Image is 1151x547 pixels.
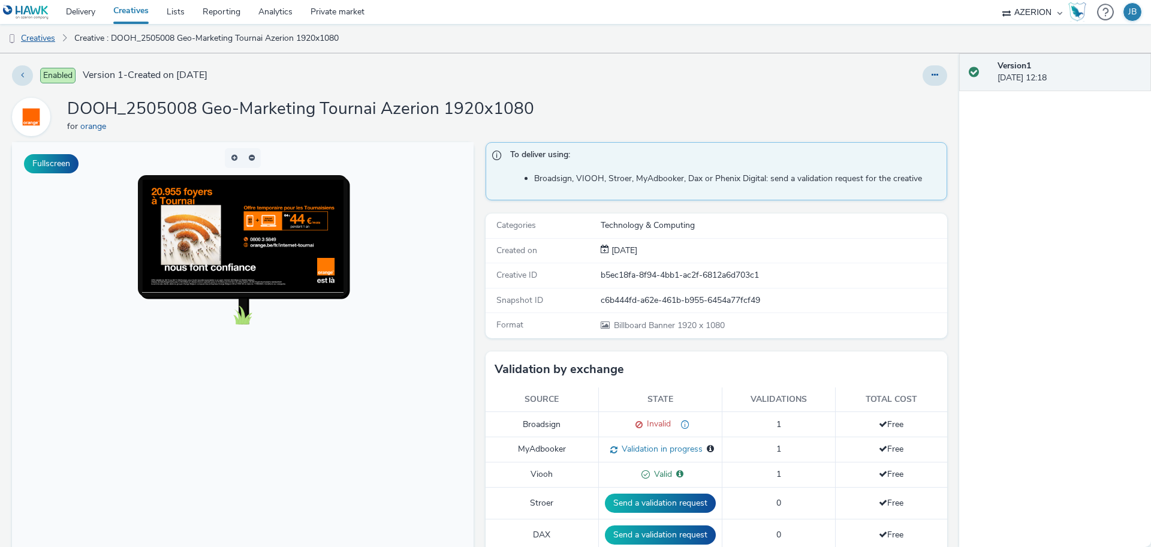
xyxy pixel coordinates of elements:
td: Stroer [486,487,598,519]
div: c6b444fd-a62e-461b-b955-6454a77fcf49 [601,294,946,306]
span: Billboard Banner [614,320,677,331]
div: [DATE] 12:18 [998,60,1141,85]
div: Technology & Computing [601,220,946,232]
a: Hawk Academy [1068,2,1091,22]
img: Advertisement preview [130,37,332,150]
button: Send a validation request [605,525,716,545]
td: MyAdbooker [486,437,598,462]
td: Broadsign [486,412,598,437]
th: State [598,387,722,412]
span: Format [496,319,523,330]
div: Media resolution not supported at BMO [671,418,689,431]
button: Fullscreen [24,154,79,173]
h3: Validation by exchange [495,360,624,378]
span: 1 [776,419,781,430]
li: Broadsign, VIOOH, Stroer, MyAdbooker, Dax or Phenix Digital: send a validation request for the cr... [534,173,941,185]
th: Total cost [835,387,947,412]
a: orange [80,121,111,132]
div: JB [1128,3,1137,21]
span: Free [879,529,903,540]
span: 0 [776,497,781,509]
span: for [67,121,80,132]
button: Send a validation request [605,494,716,513]
img: undefined Logo [3,5,49,20]
span: 1920 x 1080 [613,320,725,331]
th: Validations [722,387,835,412]
span: 1 [776,443,781,455]
img: orange [14,100,49,134]
span: [DATE] [609,245,637,256]
span: Free [879,419,903,430]
span: Valid [650,468,672,480]
span: Version 1 - Created on [DATE] [83,68,207,82]
span: Creative ID [496,269,537,281]
a: Creative : DOOH_2505008 Geo-Marketing Tournai Azerion 1920x1080 [68,24,345,53]
span: Validation in progress [617,443,703,455]
img: Hawk Academy [1068,2,1086,22]
h1: DOOH_2505008 Geo-Marketing Tournai Azerion 1920x1080 [67,98,534,121]
th: Source [486,387,598,412]
img: dooh [6,33,18,45]
div: b5ec18fa-8f94-4bb1-ac2f-6812a6d703c1 [601,269,946,281]
span: Free [879,443,903,455]
span: Free [879,468,903,480]
a: orange [12,111,55,122]
span: Free [879,497,903,509]
td: Viooh [486,462,598,488]
span: 0 [776,529,781,540]
span: Categories [496,220,536,231]
div: Creation 03 October 2025, 12:18 [609,245,637,257]
span: To deliver using: [510,149,935,164]
span: Created on [496,245,537,256]
strong: Version 1 [998,60,1031,71]
span: Snapshot ID [496,294,543,306]
span: Invalid [643,418,671,429]
span: 1 [776,468,781,480]
span: Enabled [40,68,76,83]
